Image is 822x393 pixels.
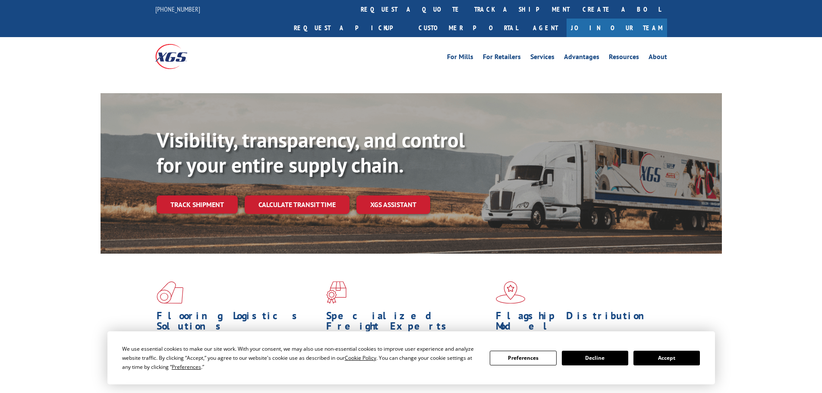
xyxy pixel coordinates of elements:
[345,354,376,362] span: Cookie Policy
[157,311,320,336] h1: Flooring Logistics Solutions
[496,281,526,304] img: xgs-icon-flagship-distribution-model-red
[562,351,628,365] button: Decline
[157,195,238,214] a: Track shipment
[564,53,599,63] a: Advantages
[155,5,200,13] a: [PHONE_NUMBER]
[157,126,465,178] b: Visibility, transparency, and control for your entire supply chain.
[287,19,412,37] a: Request a pickup
[447,53,473,63] a: For Mills
[567,19,667,37] a: Join Our Team
[245,195,350,214] a: Calculate transit time
[649,53,667,63] a: About
[157,281,183,304] img: xgs-icon-total-supply-chain-intelligence-red
[633,351,700,365] button: Accept
[172,363,201,371] span: Preferences
[326,281,346,304] img: xgs-icon-focused-on-flooring-red
[412,19,524,37] a: Customer Portal
[496,311,659,336] h1: Flagship Distribution Model
[530,53,554,63] a: Services
[490,351,556,365] button: Preferences
[122,344,479,371] div: We use essential cookies to make our site work. With your consent, we may also use non-essential ...
[524,19,567,37] a: Agent
[483,53,521,63] a: For Retailers
[609,53,639,63] a: Resources
[326,311,489,336] h1: Specialized Freight Experts
[356,195,430,214] a: XGS ASSISTANT
[107,331,715,384] div: Cookie Consent Prompt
